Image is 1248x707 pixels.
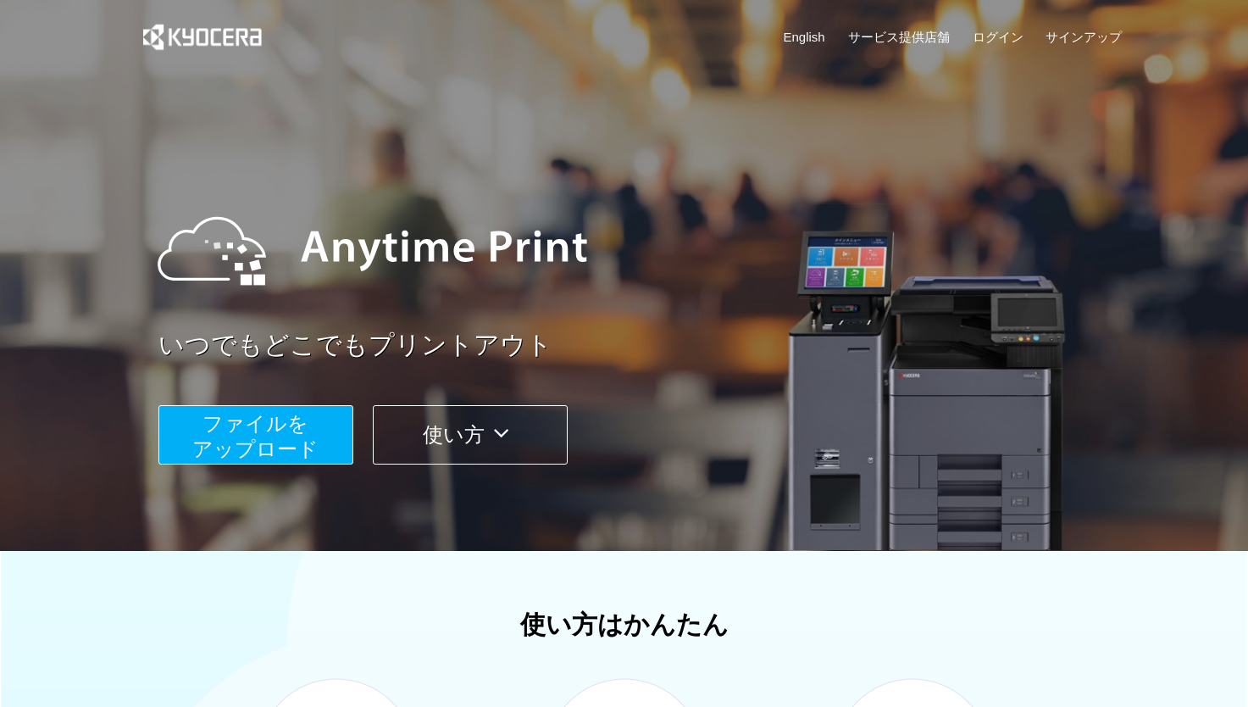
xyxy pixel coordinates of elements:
[158,405,353,465] button: ファイルを​​アップロード
[784,28,825,46] a: English
[848,28,950,46] a: サービス提供店舗
[158,327,1133,364] a: いつでもどこでもプリントアウト
[373,405,568,465] button: 使い方
[192,412,319,460] span: ファイルを ​​アップロード
[1046,28,1122,46] a: サインアップ
[973,28,1023,46] a: ログイン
